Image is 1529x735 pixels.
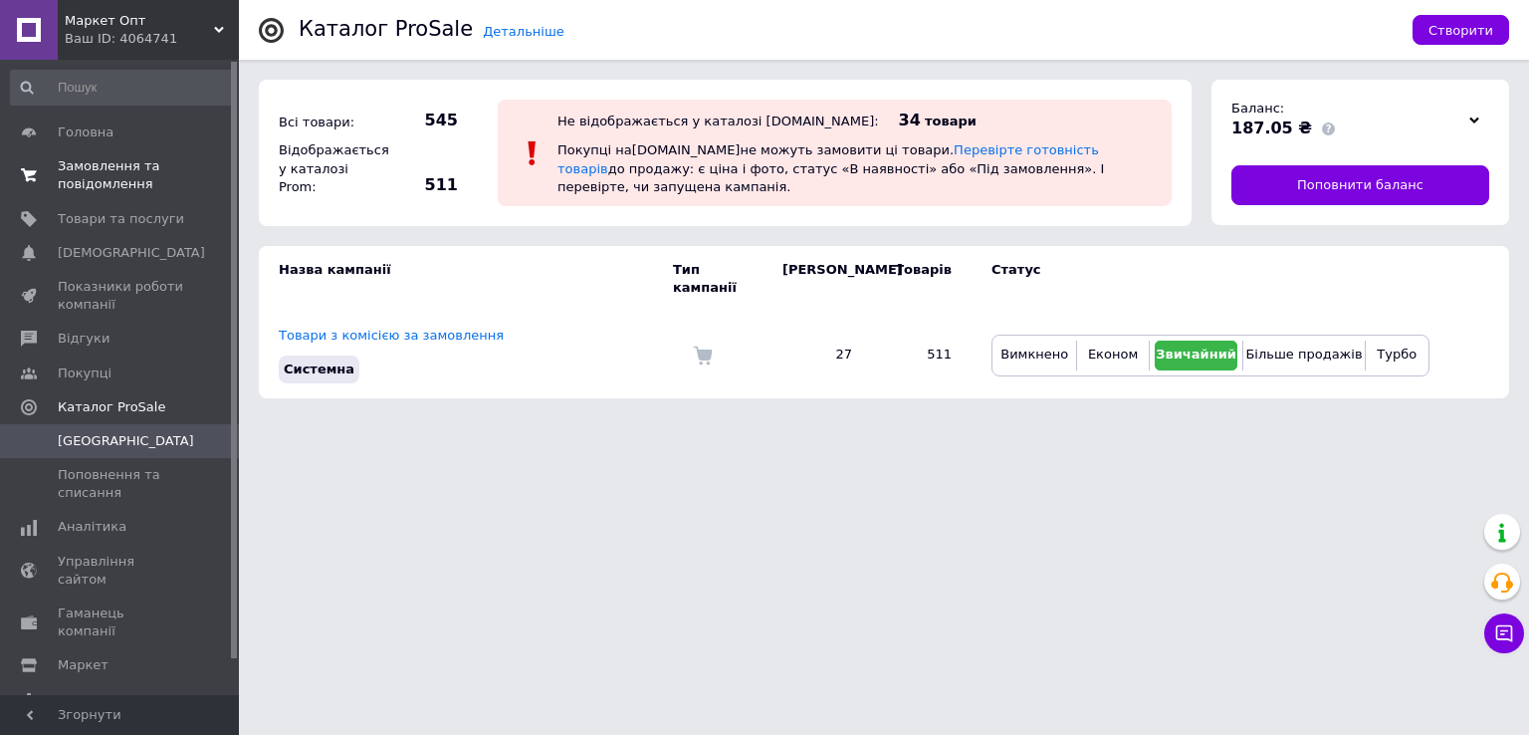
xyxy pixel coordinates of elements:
[557,114,879,128] div: Не відображається у каталозі [DOMAIN_NAME]:
[1377,347,1417,362] span: Турбо
[763,246,872,312] td: [PERSON_NAME]
[1297,176,1423,194] span: Поповнити баланс
[58,365,111,382] span: Покупці
[58,398,165,416] span: Каталог ProSale
[1428,23,1493,38] span: Створити
[1156,347,1236,362] span: Звичайний
[557,142,1104,193] span: Покупці на [DOMAIN_NAME] не можуть замовити ці товари. до продажу: є ціна і фото, статус «В наявн...
[1248,341,1359,370] button: Більше продажів
[1231,119,1312,137] span: 187.05 ₴
[58,157,184,193] span: Замовлення та повідомлення
[58,553,184,589] span: Управління сайтом
[58,330,109,348] span: Відгуки
[1082,341,1143,370] button: Економ
[58,432,194,450] span: [GEOGRAPHIC_DATA]
[284,362,354,376] span: Системна
[65,12,214,30] span: Маркет Опт
[899,111,921,129] span: 34
[58,656,109,674] span: Маркет
[1088,347,1138,362] span: Економ
[972,246,1429,312] td: Статус
[1231,101,1284,116] span: Баланс:
[1484,613,1524,653] button: Чат з покупцем
[299,19,473,40] div: Каталог ProSale
[65,30,239,48] div: Ваш ID: 4064741
[763,312,872,397] td: 27
[10,70,235,106] input: Пошук
[1245,347,1362,362] span: Більше продажів
[58,123,113,141] span: Головна
[58,691,159,709] span: Налаштування
[1231,165,1489,205] a: Поповнити баланс
[274,109,383,136] div: Всі товари:
[1413,15,1509,45] button: Створити
[388,110,458,131] span: 545
[279,328,504,343] a: Товари з комісією за замовлення
[483,24,564,39] a: Детальніше
[58,244,205,262] span: [DEMOGRAPHIC_DATA]
[388,174,458,196] span: 511
[58,210,184,228] span: Товари та послуги
[259,246,673,312] td: Назва кампанії
[997,341,1071,370] button: Вимкнено
[872,246,972,312] td: Товарів
[58,278,184,314] span: Показники роботи компанії
[673,246,763,312] td: Тип кампанії
[925,114,977,128] span: товари
[693,346,713,366] img: Комісія за замовлення
[518,138,547,168] img: :exclamation:
[1371,341,1423,370] button: Турбо
[557,142,1099,175] a: Перевірте готовність товарів
[274,136,383,201] div: Відображається у каталозі Prom:
[1000,347,1068,362] span: Вимкнено
[58,518,126,536] span: Аналітика
[872,312,972,397] td: 511
[58,605,184,640] span: Гаманець компанії
[58,466,184,502] span: Поповнення та списання
[1155,341,1238,370] button: Звичайний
